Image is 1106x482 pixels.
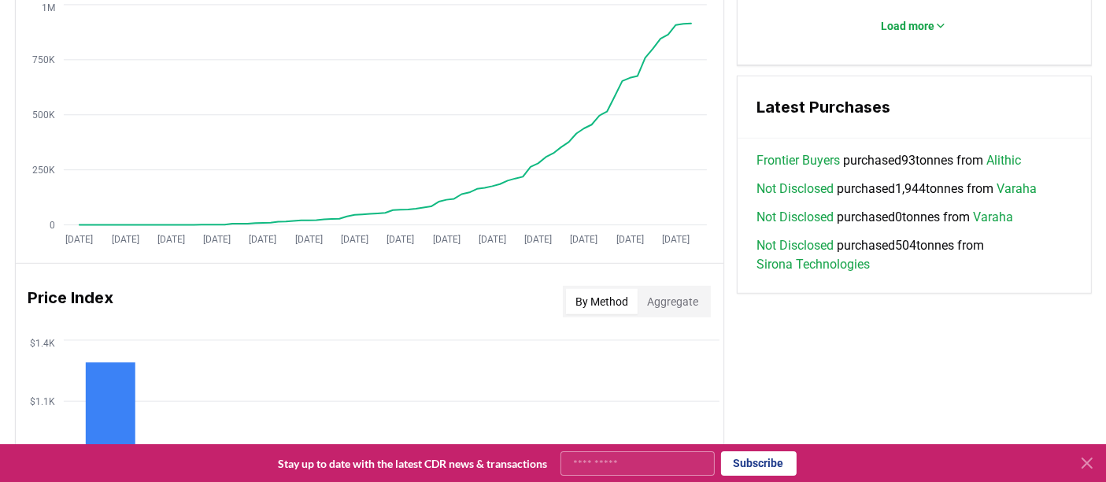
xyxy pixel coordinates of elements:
[997,180,1037,198] a: Varaha
[31,165,54,176] tspan: 250K
[881,18,934,34] p: Load more
[479,234,506,245] tspan: [DATE]
[756,236,834,255] a: Not Disclosed
[49,220,54,231] tspan: 0
[616,234,644,245] tspan: [DATE]
[31,54,54,65] tspan: 750K
[756,208,1013,227] span: purchased 0 tonnes from
[294,234,322,245] tspan: [DATE]
[756,255,870,274] a: Sirona Technologies
[28,286,114,317] h3: Price Index
[570,234,597,245] tspan: [DATE]
[638,289,708,314] button: Aggregate
[756,180,834,198] a: Not Disclosed
[29,338,54,349] tspan: $1.4K
[29,396,54,407] tspan: $1.1K
[65,234,93,245] tspan: [DATE]
[203,234,231,245] tspan: [DATE]
[41,2,54,13] tspan: 1M
[341,234,368,245] tspan: [DATE]
[111,234,139,245] tspan: [DATE]
[157,234,185,245] tspan: [DATE]
[986,151,1021,170] a: Alithic
[31,109,54,120] tspan: 500K
[973,208,1013,227] a: Varaha
[524,234,552,245] tspan: [DATE]
[756,236,1072,274] span: purchased 504 tonnes from
[756,95,1072,119] h3: Latest Purchases
[566,289,638,314] button: By Method
[387,234,414,245] tspan: [DATE]
[756,180,1037,198] span: purchased 1,944 tonnes from
[756,151,840,170] a: Frontier Buyers
[756,151,1021,170] span: purchased 93 tonnes from
[249,234,276,245] tspan: [DATE]
[756,208,834,227] a: Not Disclosed
[662,234,690,245] tspan: [DATE]
[868,10,960,42] button: Load more
[432,234,460,245] tspan: [DATE]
